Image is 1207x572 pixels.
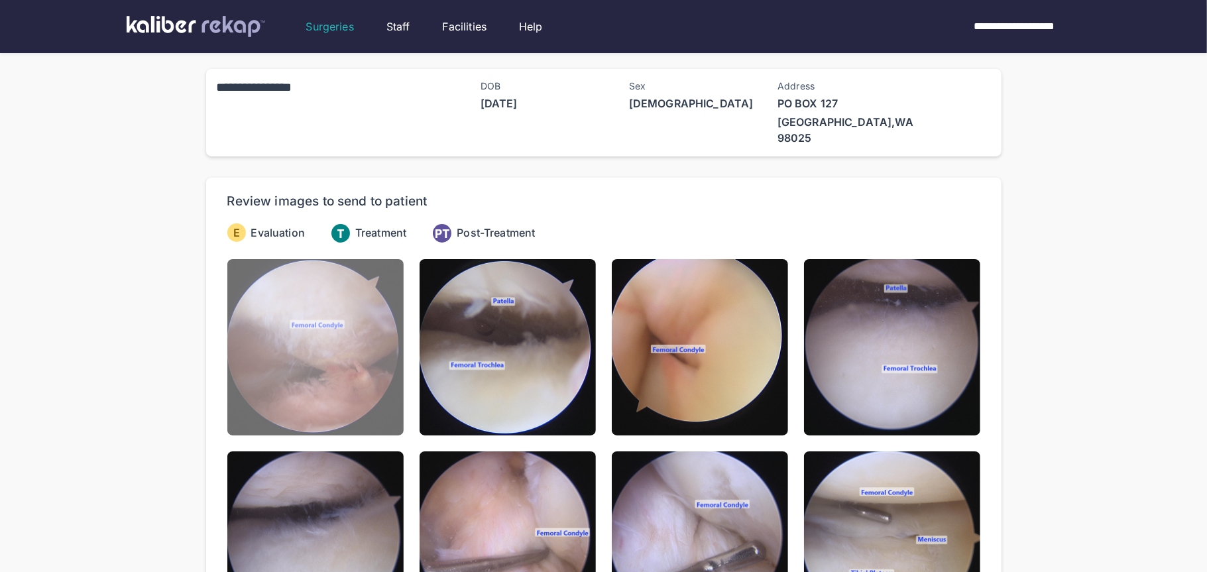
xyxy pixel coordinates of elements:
img: Still0001.jpg [227,259,404,435]
a: Facilities [443,19,487,34]
span: [DEMOGRAPHIC_DATA] [629,95,762,111]
a: Help [519,19,543,34]
img: Still0002.jpg [420,259,596,435]
div: Review images to send to patient [227,194,428,209]
img: kaliber labs logo [127,16,265,37]
span: Sex [629,80,762,93]
span: Evaluation [251,225,306,241]
a: Staff [386,19,410,34]
a: Surgeries [306,19,354,34]
span: [DATE] [481,95,613,111]
img: Still0004.jpg [804,259,980,435]
span: Post-Treatment [457,225,535,241]
span: Address [777,80,910,93]
span: DOB [481,80,613,93]
span: PO BOX 127 [777,95,910,111]
span: Treatment [355,225,406,241]
img: Still0003.jpg [612,259,788,435]
span: [GEOGRAPHIC_DATA] , WA 98025 [777,114,910,146]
